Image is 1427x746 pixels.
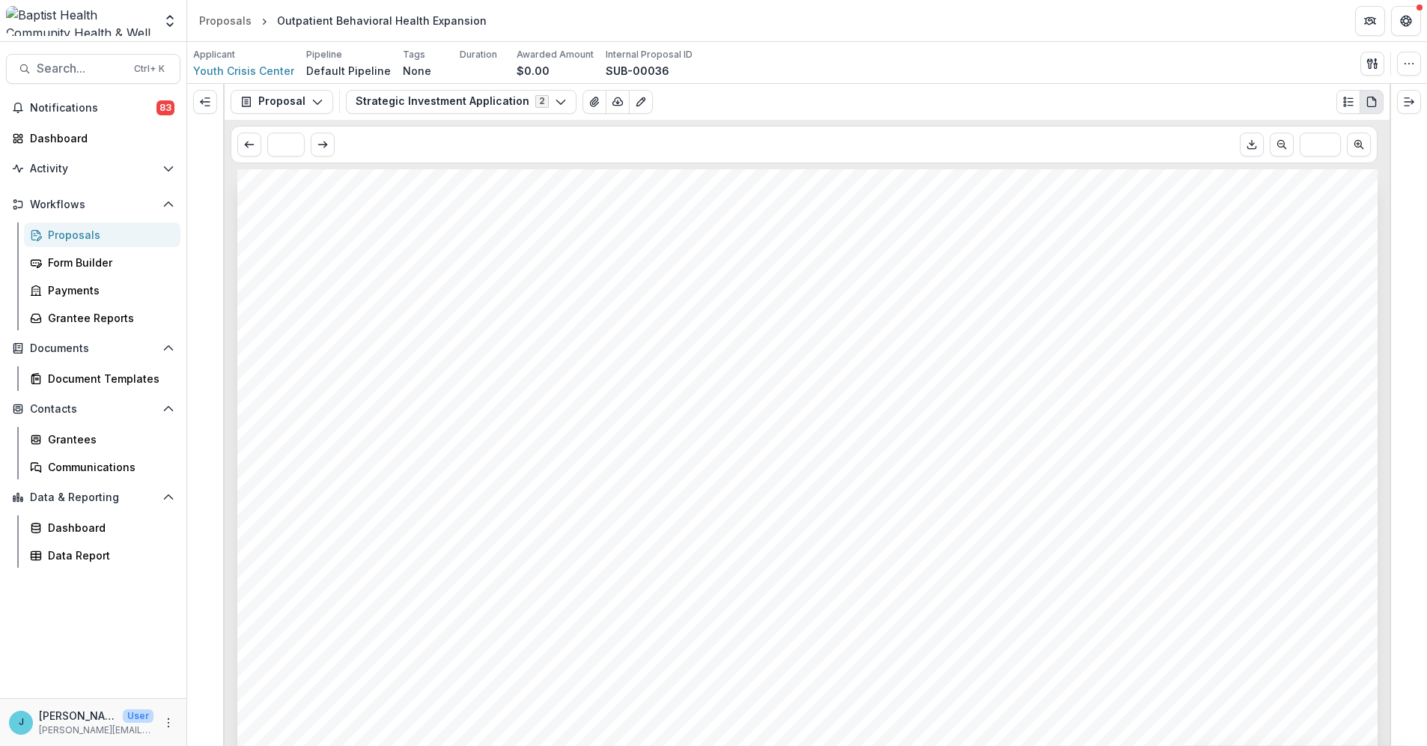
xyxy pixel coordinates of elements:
[582,90,606,114] button: View Attached Files
[24,455,180,479] a: Communications
[24,427,180,452] a: Grantees
[30,102,156,115] span: Notifications
[193,63,294,79] a: Youth Crisis Center
[199,13,252,28] div: Proposals
[237,133,261,157] button: Scroll to previous page
[39,724,153,737] p: [PERSON_NAME][EMAIL_ADDRESS][PERSON_NAME][DOMAIN_NAME]
[277,13,487,28] div: Outpatient Behavioral Health Expansion
[517,63,550,79] p: $0.00
[346,90,576,114] button: Strategic Investment Application2
[159,6,180,36] button: Open entity switcher
[6,157,180,181] button: Open Activity
[306,460,664,498] span: Youth Crisis Center
[231,90,333,114] button: Proposal
[6,6,153,36] img: Baptist Health Community Health & Well Being logo
[48,227,168,243] div: Proposals
[48,431,168,447] div: Grantees
[306,63,391,79] p: Default Pipeline
[629,90,653,114] button: Edit as form
[606,48,693,61] p: Internal Proposal ID
[24,306,180,330] a: Grantee Reports
[193,10,258,31] a: Proposals
[48,520,168,536] div: Dashboard
[311,133,335,157] button: Scroll to next page
[6,54,180,84] button: Search...
[403,48,425,61] p: Tags
[1240,133,1264,157] button: Download PDF
[48,371,168,386] div: Document Templates
[517,48,594,61] p: Awarded Amount
[6,397,180,421] button: Open Contacts
[159,714,177,732] button: More
[1360,90,1384,114] button: PDF view
[306,558,891,589] span: Outpatient Behavioral Health Expansion
[48,282,168,298] div: Payments
[30,342,156,355] span: Documents
[24,515,180,540] a: Dashboard
[460,48,497,61] p: Duration
[30,491,156,504] span: Data & Reporting
[24,278,180,303] a: Payments
[24,543,180,568] a: Data Report
[193,90,217,114] button: Expand left
[6,96,180,120] button: Notifications83
[30,198,156,211] span: Workflows
[48,310,168,326] div: Grantee Reports
[24,366,180,391] a: Document Templates
[306,622,502,649] span: Nonprofit DBA:
[1391,6,1421,36] button: Get Help
[48,459,168,475] div: Communications
[403,63,431,79] p: None
[48,548,168,563] div: Data Report
[30,130,168,146] div: Dashboard
[606,63,669,79] p: SUB-00036
[1347,133,1371,157] button: Scroll to next page
[24,250,180,275] a: Form Builder
[30,163,156,175] span: Activity
[19,718,24,727] div: Jennifer
[39,708,117,724] p: [PERSON_NAME]
[123,709,153,723] p: User
[306,653,512,680] span: Submitted Date:
[6,485,180,509] button: Open Data & Reporting
[6,126,180,151] a: Dashboard
[306,48,342,61] p: Pipeline
[48,255,168,270] div: Form Builder
[1397,90,1421,114] button: Expand right
[6,192,180,216] button: Open Workflows
[1270,133,1294,157] button: Scroll to previous page
[6,336,180,360] button: Open Documents
[520,657,592,680] span: [DATE]
[193,10,493,31] nav: breadcrumb
[1355,6,1385,36] button: Partners
[30,403,156,416] span: Contacts
[156,100,174,115] span: 83
[193,48,235,61] p: Applicant
[37,61,125,76] span: Search...
[131,61,168,77] div: Ctrl + K
[24,222,180,247] a: Proposals
[1336,90,1360,114] button: Plaintext view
